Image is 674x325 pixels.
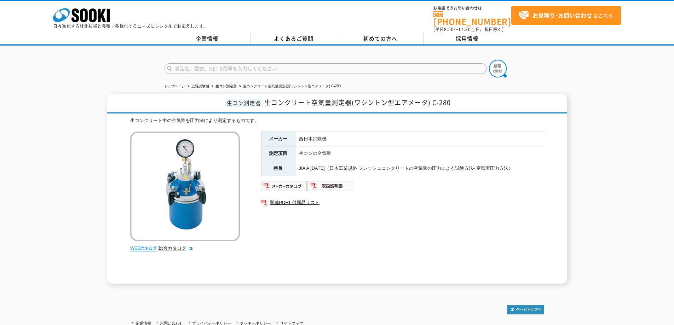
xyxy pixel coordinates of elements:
[130,132,240,241] img: 生コンクリート空気量測定器(ワシントン型エアメータ) C-280
[53,24,208,28] p: 日々進化する計測技術と多種・多様化するニーズにレンタルでお応えします。
[307,180,354,192] img: 取扱説明書
[511,6,621,25] a: お見積り･お問い合わせはこちら
[261,146,295,161] th: 測定項目
[215,84,237,88] a: 生コン測定器
[433,11,511,25] a: [PHONE_NUMBER]
[518,10,613,21] span: はこちら
[489,60,507,77] img: btn_search.png
[433,26,503,33] span: (平日 ～ 土日、祝日除く)
[130,245,157,252] img: webカタログ
[532,11,592,19] strong: お見積り･お問い合わせ
[295,132,544,146] td: 西日本試験機
[250,34,337,44] a: よくあるご質問
[261,185,307,190] a: メーカーカタログ
[261,180,307,192] img: メーカーカタログ
[261,198,544,207] a: 関連PDF1 付属品リスト
[433,6,511,10] span: お電話でのお問い合わせは
[307,185,354,190] a: 取扱説明書
[225,99,263,107] span: 生コン測定器
[458,26,471,33] span: 17:30
[264,98,451,107] span: 生コンクリート空気量測定器(ワシントン型エアメータ) C-280
[295,161,544,176] td: JIA A [DATE]（日本工業規格 フレッシュコンクリートの空気量の圧力による試験方法- 空気室圧力方法）
[363,35,397,42] span: 初めての方へ
[261,132,295,146] th: メーカー
[191,84,209,88] a: 土質試験機
[507,305,544,314] img: トップページへ
[130,117,544,124] div: 生コンクリート中の空気量を圧力法により測定するものです。
[164,34,250,44] a: 企業情報
[337,34,424,44] a: 初めての方へ
[238,83,341,90] li: 生コンクリート空気量測定器(ワシントン型エアメータ) C-280
[159,245,193,251] a: 総合カタログ
[261,161,295,176] th: 特長
[444,26,454,33] span: 8:50
[164,84,185,88] a: トップページ
[424,34,511,44] a: 採用情報
[295,146,544,161] td: 生コンの空気量
[164,63,487,74] input: 商品名、型式、NETIS番号を入力してください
